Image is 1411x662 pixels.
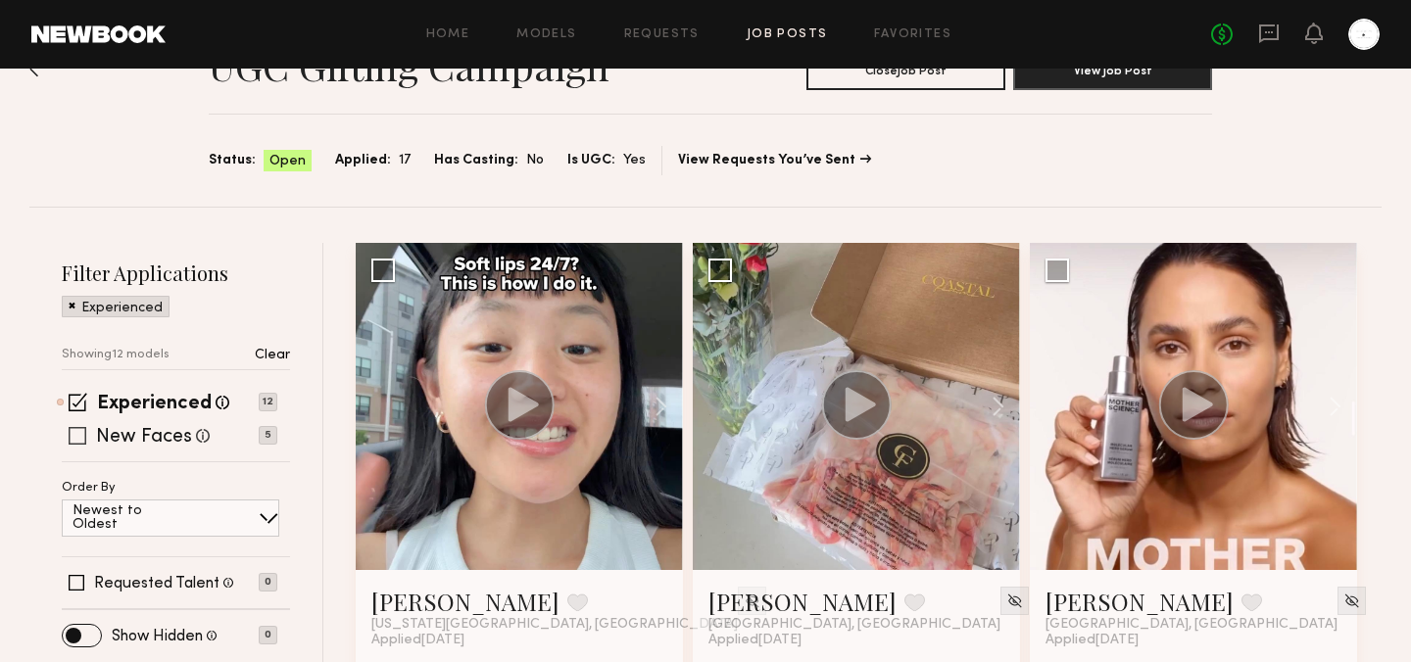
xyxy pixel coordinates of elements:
span: [GEOGRAPHIC_DATA], [GEOGRAPHIC_DATA] [708,617,1000,633]
h2: Filter Applications [62,260,290,286]
span: [GEOGRAPHIC_DATA], [GEOGRAPHIC_DATA] [1046,617,1338,633]
p: Newest to Oldest [73,504,189,532]
p: Showing 12 models [62,349,170,361]
span: Yes [623,150,646,171]
p: 0 [259,626,277,644]
button: View Job Post [1013,51,1212,90]
a: [PERSON_NAME] [371,586,560,617]
div: Applied [DATE] [371,633,667,648]
label: Experienced [97,395,212,414]
p: 5 [259,426,277,445]
span: [US_STATE][GEOGRAPHIC_DATA], [GEOGRAPHIC_DATA] [371,617,738,633]
span: Has Casting: [434,150,518,171]
span: Is UGC: [567,150,615,171]
a: [PERSON_NAME] [1046,586,1234,617]
span: Applied: [335,150,391,171]
a: View Requests You’ve Sent [678,154,871,167]
img: Unhide Model [1006,592,1023,609]
a: Requests [624,28,700,41]
a: Home [426,28,470,41]
button: CloseJob Post [806,51,1005,90]
img: Back to previous page [29,62,39,77]
img: Unhide Model [1343,592,1360,609]
p: Experienced [81,302,163,315]
p: Clear [255,349,290,362]
div: Applied [DATE] [708,633,1004,648]
span: 17 [399,150,411,171]
p: Order By [62,482,116,495]
a: Favorites [874,28,951,41]
h1: UGC Gifting Campaign [209,41,609,90]
label: Show Hidden [112,629,203,644]
span: Status: [209,150,256,171]
div: Applied [DATE] [1046,633,1341,648]
span: Open [269,152,306,171]
a: [PERSON_NAME] [708,586,897,617]
label: New Faces [96,428,192,448]
p: 12 [259,393,277,411]
a: Job Posts [747,28,828,41]
a: Models [516,28,576,41]
span: No [526,150,544,171]
label: Requested Talent [94,576,219,591]
p: 0 [259,573,277,591]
